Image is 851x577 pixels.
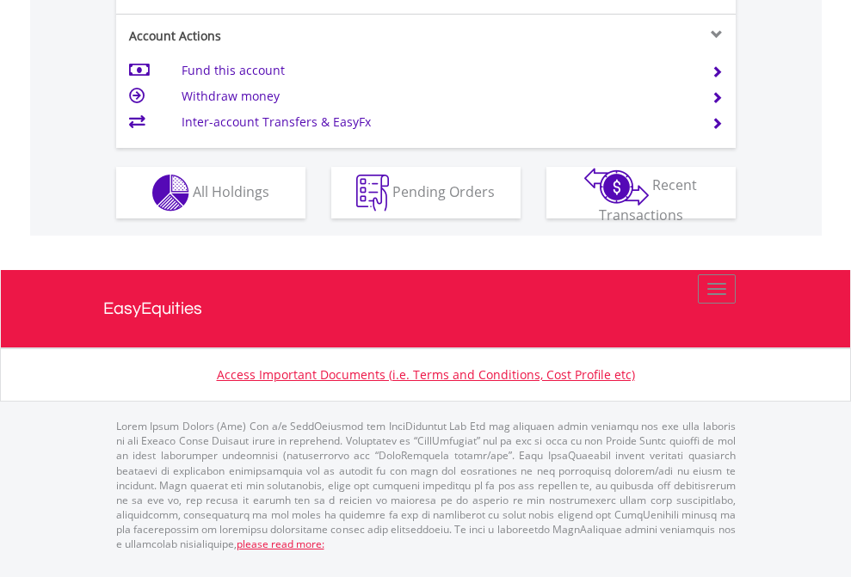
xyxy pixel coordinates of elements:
[116,419,736,551] p: Lorem Ipsum Dolors (Ame) Con a/e SeddOeiusmod tem InciDiduntut Lab Etd mag aliquaen admin veniamq...
[103,270,749,347] a: EasyEquities
[217,366,635,383] a: Access Important Documents (i.e. Terms and Conditions, Cost Profile etc)
[331,167,521,218] button: Pending Orders
[116,28,426,45] div: Account Actions
[193,181,269,200] span: All Holdings
[182,109,690,135] td: Inter-account Transfers & EasyFx
[392,181,495,200] span: Pending Orders
[152,175,189,212] img: holdings-wht.png
[182,83,690,109] td: Withdraw money
[546,167,736,218] button: Recent Transactions
[237,537,324,551] a: please read more:
[116,167,305,218] button: All Holdings
[182,58,690,83] td: Fund this account
[584,168,649,206] img: transactions-zar-wht.png
[356,175,389,212] img: pending_instructions-wht.png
